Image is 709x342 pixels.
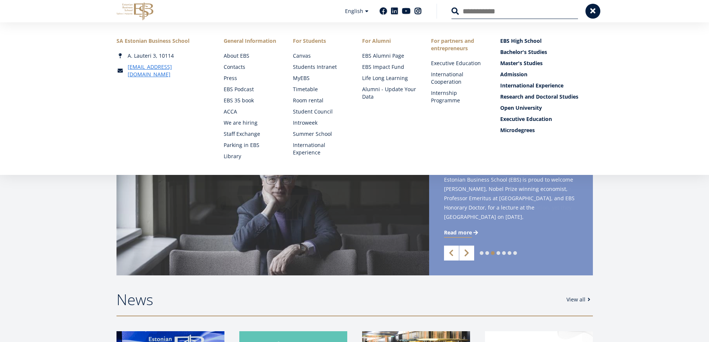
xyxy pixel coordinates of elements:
a: Life Long Learning [362,74,416,82]
span: General Information [224,37,278,45]
a: Facebook [380,7,387,15]
a: Microdegrees [500,127,593,134]
a: EBS Alumni Page [362,52,416,60]
a: Staff Exchange [224,130,278,138]
a: [EMAIL_ADDRESS][DOMAIN_NAME] [128,63,209,78]
a: Research and Doctoral Studies [500,93,593,100]
a: Canvas [293,52,347,60]
a: Introweek [293,119,347,127]
a: Library [224,153,278,160]
a: Internship Programme [431,89,485,104]
a: Student Council [293,108,347,115]
a: Youtube [402,7,411,15]
h2: News [116,290,559,309]
a: Parking in EBS [224,141,278,149]
a: Timetable [293,86,347,93]
a: Alumni - Update Your Data [362,86,416,100]
a: Bachelor's Studies [500,48,593,56]
a: We are hiring [224,119,278,127]
span: Read more [444,229,472,236]
a: Previous [444,246,459,261]
a: 5 [502,251,506,255]
a: EBS Podcast [224,86,278,93]
div: A. Lauteri 3, 10114 [116,52,209,60]
a: Contacts [224,63,278,71]
a: International Experience [500,82,593,89]
a: EBS 35 book [224,97,278,104]
a: For Students [293,37,347,45]
a: Executive Education [431,60,485,67]
a: Linkedin [391,7,398,15]
div: SA Estonian Business School [116,37,209,45]
span: For Alumni [362,37,416,45]
a: EBS Impact Fund [362,63,416,71]
a: ACCA [224,108,278,115]
a: Executive Education [500,115,593,123]
a: 6 [508,251,511,255]
a: 4 [496,251,500,255]
a: 3 [491,251,495,255]
a: Next [459,246,474,261]
a: Students Intranet [293,63,347,71]
a: 1 [480,251,483,255]
span: Estonian Business School (EBS) is proud to welcome [PERSON_NAME], Nobel Prize winning economist, ... [444,175,578,233]
a: Instagram [414,7,422,15]
span: For partners and entrepreneurs [431,37,485,52]
a: About EBS [224,52,278,60]
a: Open University [500,104,593,112]
a: MyEBS [293,74,347,82]
a: 7 [513,251,517,255]
a: International Experience [293,141,347,156]
a: International Cooperation [431,71,485,86]
a: Master's Studies [500,60,593,67]
a: Summer School [293,130,347,138]
a: Admission [500,71,593,78]
a: Read more [444,229,479,236]
a: View all [566,296,593,303]
img: a [116,134,429,275]
a: Room rental [293,97,347,104]
a: Press [224,74,278,82]
a: EBS High School [500,37,593,45]
a: 2 [485,251,489,255]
